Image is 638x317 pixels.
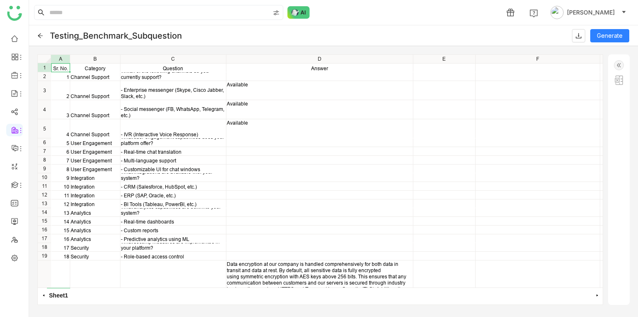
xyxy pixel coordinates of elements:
img: excel.svg [614,75,624,85]
img: ask-buddy-normal.svg [287,6,310,19]
div: Testing_Benchmark_Subquestion [50,31,182,41]
button: Generate [590,29,629,42]
img: logo [7,6,22,21]
span: Generate [597,31,623,40]
button: [PERSON_NAME] [549,6,628,19]
span: [PERSON_NAME] [567,8,615,17]
span: Sheet1 [47,288,70,302]
img: avatar [550,6,564,19]
img: help.svg [530,9,538,17]
img: search-type.svg [273,10,280,16]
